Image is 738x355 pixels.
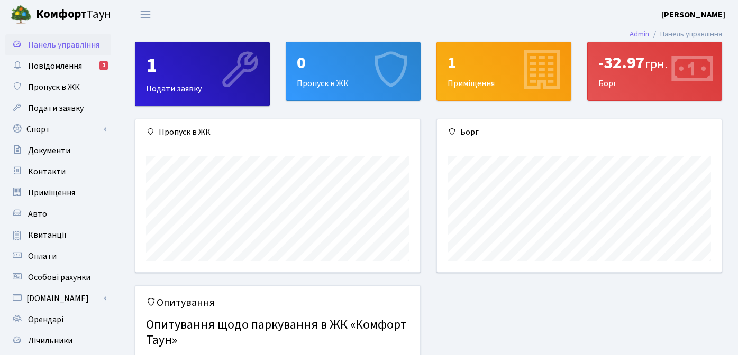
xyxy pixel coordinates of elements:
[5,77,111,98] a: Пропуск в ЖК
[649,29,722,40] li: Панель управління
[135,42,269,106] div: Подати заявку
[5,267,111,288] a: Особові рахунки
[135,42,270,106] a: 1Подати заявку
[28,229,67,241] span: Квитанції
[28,60,82,72] span: Повідомлення
[661,8,725,21] a: [PERSON_NAME]
[448,53,560,73] div: 1
[5,140,111,161] a: Документи
[28,39,99,51] span: Панель управління
[5,309,111,330] a: Орендарі
[436,42,571,101] a: 1Приміщення
[437,42,571,100] div: Приміщення
[28,145,70,156] span: Документи
[135,119,420,145] div: Пропуск в ЖК
[5,203,111,225] a: Авто
[5,55,111,77] a: Повідомлення1
[661,9,725,21] b: [PERSON_NAME]
[614,23,738,45] nav: breadcrumb
[99,61,108,70] div: 1
[28,187,75,199] span: Приміщення
[28,335,72,347] span: Лічильники
[28,250,57,262] span: Оплати
[5,225,111,246] a: Квитанції
[5,98,111,119] a: Подати заявку
[146,296,409,309] h5: Опитування
[36,6,111,24] span: Таун
[28,102,84,114] span: Подати заявку
[286,42,421,101] a: 0Пропуск в ЖК
[5,288,111,309] a: [DOMAIN_NAME]
[28,166,66,177] span: Контакти
[5,246,111,267] a: Оплати
[588,42,722,100] div: Борг
[645,55,668,73] span: грн.
[598,53,711,73] div: -32.97
[5,182,111,203] a: Приміщення
[5,330,111,351] a: Лічильники
[297,53,409,73] div: 0
[146,53,259,78] div: 1
[28,81,80,93] span: Пропуск в ЖК
[36,6,87,23] b: Комфорт
[146,313,409,352] h4: Опитування щодо паркування в ЖК «Комфорт Таун»
[11,4,32,25] img: logo.png
[5,161,111,182] a: Контакти
[630,29,649,40] a: Admin
[286,42,420,100] div: Пропуск в ЖК
[437,119,722,145] div: Борг
[28,208,47,220] span: Авто
[28,272,90,283] span: Особові рахунки
[5,119,111,140] a: Спорт
[5,34,111,55] a: Панель управління
[28,314,63,325] span: Орендарі
[132,6,159,23] button: Переключити навігацію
